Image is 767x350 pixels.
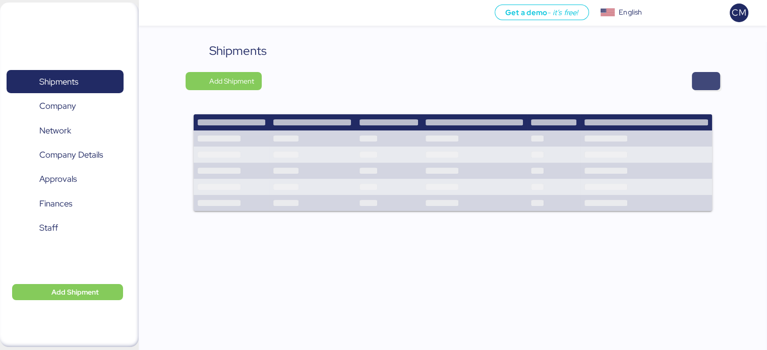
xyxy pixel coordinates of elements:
span: Staff [39,221,58,235]
span: Network [39,123,71,138]
span: Add Shipment [51,286,99,298]
span: Company [39,99,76,113]
span: Approvals [39,172,77,186]
a: Company [7,95,124,118]
a: Network [7,119,124,142]
a: Finances [7,192,124,216]
div: Shipments [209,42,266,60]
button: Menu [145,5,162,22]
button: Add Shipment [186,72,262,90]
a: Staff [7,217,124,240]
span: Add Shipment [209,75,254,87]
a: Approvals [7,168,124,191]
a: Company Details [7,144,124,167]
button: Add Shipment [12,284,123,300]
span: CM [732,6,746,19]
span: Shipments [39,75,78,89]
div: English [619,7,642,18]
span: Company Details [39,148,103,162]
span: Finances [39,196,72,211]
a: Shipments [7,70,124,93]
